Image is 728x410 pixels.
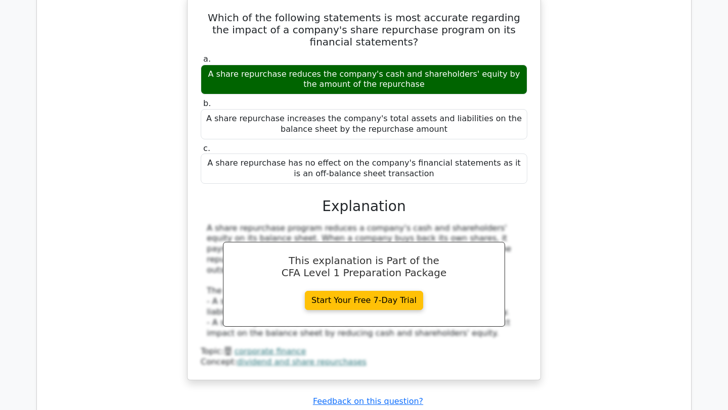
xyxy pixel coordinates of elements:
[201,153,527,184] div: A share repurchase has no effect on the company's financial statements as it is an off-balance sh...
[235,346,306,356] a: corporate finance
[305,291,423,310] a: Start Your Free 7-Day Trial
[201,346,527,357] div: Topic:
[203,54,211,64] span: a.
[203,98,211,108] span: b.
[207,223,521,339] div: A share repurchase program reduces a company's cash and shareholders' equity on its balance sheet...
[201,357,527,368] div: Concept:
[201,109,527,139] div: A share repurchase increases the company's total assets and liabilities on the balance sheet by t...
[207,198,521,215] h3: Explanation
[313,396,423,406] a: Feedback on this question?
[203,143,210,153] span: c.
[201,65,527,95] div: A share repurchase reduces the company's cash and shareholders' equity by the amount of the repur...
[200,12,528,48] h5: Which of the following statements is most accurate regarding the impact of a company's share repu...
[237,357,367,367] a: dividend and share repurchases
